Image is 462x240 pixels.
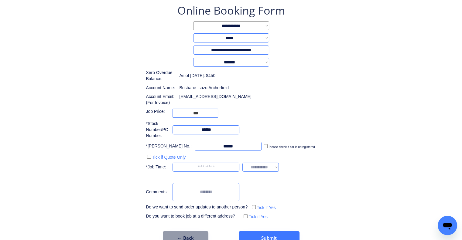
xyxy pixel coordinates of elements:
iframe: Button to launch messaging window [438,216,457,235]
label: Tick if Yes [248,214,268,219]
div: As of [DATE]: $450 [179,73,215,79]
div: *[PERSON_NAME] No.: [146,143,191,149]
div: Do you want to book job at a different address? [146,213,239,219]
label: Please check if car is unregistered [269,145,315,149]
div: [EMAIL_ADDRESS][DOMAIN_NAME] [179,94,251,100]
label: Tick if Yes [257,205,276,210]
label: Tick if Quote Only [152,155,186,160]
div: Account Email: (For Invoice) [146,94,176,106]
div: *Job Time: [146,164,169,170]
div: Comments: [146,189,169,195]
div: Xero Overdue Balance: [146,70,176,82]
div: Brisbane Isuzu Archerfield [179,85,229,91]
div: Job Price: [146,109,169,115]
div: Account Name: [146,85,176,91]
div: Online Booking Form [177,3,285,18]
div: Do we want to send order updates to another person? [146,204,248,210]
div: *Stock Number/PO Number: [146,121,169,139]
